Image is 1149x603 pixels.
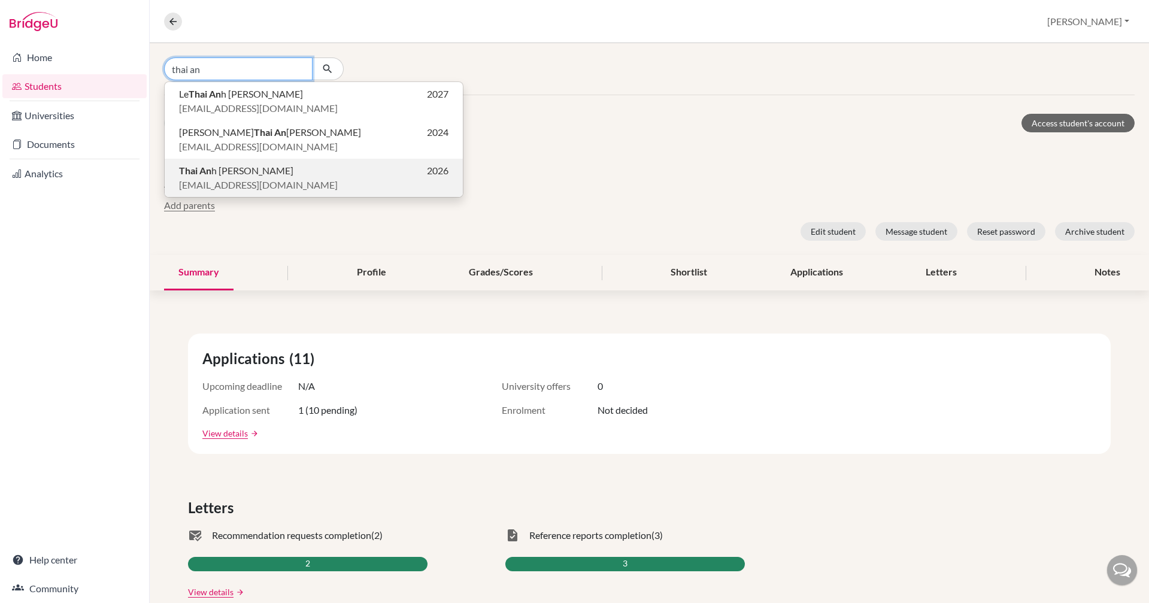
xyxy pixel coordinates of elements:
[164,255,234,290] div: Summary
[179,87,303,101] span: Le h [PERSON_NAME]
[202,427,248,440] a: View details
[1021,114,1135,132] a: Access student's account
[179,178,338,192] span: [EMAIL_ADDRESS][DOMAIN_NAME]
[651,528,663,543] span: (3)
[656,255,721,290] div: Shortlist
[202,348,289,369] span: Applications
[179,125,361,140] span: [PERSON_NAME] [PERSON_NAME]
[165,120,463,159] button: [PERSON_NAME]Thai An[PERSON_NAME]2024[EMAIL_ADDRESS][DOMAIN_NAME]
[188,586,234,598] a: View details
[598,403,648,417] span: Not decided
[179,101,338,116] span: [EMAIL_ADDRESS][DOMAIN_NAME]
[254,126,286,138] b: Thai An
[10,12,57,31] img: Bridge-U
[305,557,310,571] span: 2
[427,163,448,178] span: 2026
[188,528,202,543] span: mark_email_read
[164,57,313,80] input: Find student by name...
[623,557,627,571] span: 3
[1042,10,1135,33] button: [PERSON_NAME]
[529,528,651,543] span: Reference reports completion
[179,165,211,176] b: Thai An
[2,74,147,98] a: Students
[427,125,448,140] span: 2024
[212,528,371,543] span: Recommendation requests completion
[298,379,315,393] span: N/A
[289,348,319,369] span: (11)
[189,88,221,99] b: Thai An
[502,403,598,417] span: Enrolment
[776,255,857,290] div: Applications
[2,577,147,601] a: Community
[2,548,147,572] a: Help center
[2,132,147,156] a: Documents
[454,255,547,290] div: Grades/Scores
[188,497,238,519] span: Letters
[27,8,51,19] span: Help
[202,403,298,417] span: Application sent
[505,528,520,543] span: task
[801,222,866,241] button: Edit student
[164,198,215,213] button: Add parents
[202,379,298,393] span: Upcoming deadline
[179,163,293,178] span: h [PERSON_NAME]
[248,429,259,438] a: arrow_forward
[342,255,401,290] div: Profile
[911,255,971,290] div: Letters
[967,222,1045,241] button: Reset password
[598,379,603,393] span: 0
[371,528,383,543] span: (2)
[502,379,598,393] span: University offers
[298,403,357,417] span: 1 (10 pending)
[2,104,147,128] a: Universities
[1080,255,1135,290] div: Notes
[165,159,463,197] button: Thai Anh [PERSON_NAME]2026[EMAIL_ADDRESS][DOMAIN_NAME]
[2,162,147,186] a: Analytics
[875,222,957,241] button: Message student
[427,87,448,101] span: 2027
[1055,222,1135,241] button: Archive student
[234,588,244,596] a: arrow_forward
[165,82,463,120] button: LeThai Anh [PERSON_NAME]2027[EMAIL_ADDRESS][DOMAIN_NAME]
[2,46,147,69] a: Home
[179,140,338,154] span: [EMAIL_ADDRESS][DOMAIN_NAME]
